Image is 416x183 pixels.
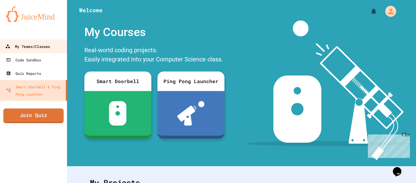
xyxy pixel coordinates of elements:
div: Ping Pong Launcher [157,71,224,91]
div: Quiz Reports [6,70,41,77]
img: banner-image-my-projects.png [247,20,410,160]
div: Smart Doorbell & Ping Pong Launcher [6,83,63,98]
div: Code Sandbox [6,56,41,64]
div: My Account [379,4,398,18]
img: logo-orange.svg [6,6,61,22]
a: Join Quiz [3,108,64,123]
div: Chat with us now!Close [2,2,42,39]
img: ppl-with-ball.png [177,101,204,126]
img: sdb-white.svg [109,101,126,126]
iframe: chat widget [390,159,410,177]
div: Real-world coding projects. Easily integrated into your Computer Science class. [81,44,227,67]
div: My Notifications [359,6,379,16]
iframe: chat widget [365,132,410,158]
div: My Teams/Classes [5,43,50,50]
div: My Courses [81,20,227,44]
div: Smart Doorbell [84,71,151,91]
